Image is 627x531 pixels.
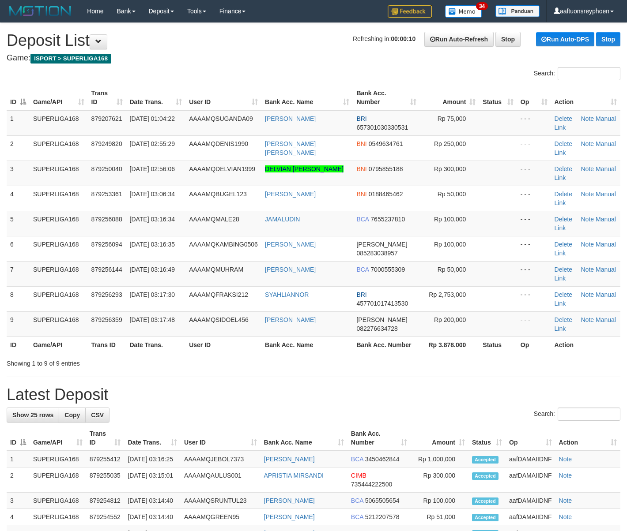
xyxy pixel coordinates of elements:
[351,497,363,504] span: BCA
[30,211,88,236] td: SUPERLIGA168
[581,216,594,223] a: Note
[356,266,369,273] span: BCA
[429,291,466,298] span: Rp 2,753,000
[353,35,415,42] span: Refreshing in:
[351,456,363,463] span: BCA
[30,186,88,211] td: SUPERLIGA168
[558,408,620,421] input: Search:
[189,266,243,273] span: AAAAMQMUHRAM
[130,216,175,223] span: [DATE] 03:16:34
[517,337,551,353] th: Op
[365,456,400,463] span: Copy 3450462844 to clipboard
[351,481,392,488] span: Copy 735444222500 to clipboard
[265,216,300,223] a: JAMALUDIN
[351,472,366,479] span: CIMB
[434,165,466,172] span: Rp 300,000
[555,115,616,131] a: Manual Link
[356,316,407,323] span: [PERSON_NAME]
[86,451,125,467] td: 879255412
[265,241,316,248] a: [PERSON_NAME]
[472,497,499,505] span: Accepted
[506,426,555,451] th: Op: activate to sort column ascending
[130,291,175,298] span: [DATE] 03:17:30
[124,509,180,525] td: [DATE] 03:14:40
[189,140,248,147] span: AAAAMQDENIS1990
[189,165,255,172] span: AAAAMQDELVIAN1999
[181,451,261,467] td: AAAAMQJEBOL7373
[124,451,180,467] td: [DATE] 03:16:25
[555,241,616,257] a: Manual Link
[479,85,517,110] th: Status: activate to sort column ascending
[189,191,247,198] span: AAAAMQBUGEL123
[581,165,594,172] a: Note
[261,426,347,451] th: Bank Acc. Name: activate to sort column ascending
[30,54,111,64] span: ISPORT > SUPERLIGA168
[189,241,258,248] span: AAAAMQKAMBING0506
[353,337,420,353] th: Bank Acc. Number
[555,426,620,451] th: Action: activate to sort column ascending
[30,337,88,353] th: Game/API
[353,85,420,110] th: Bank Acc. Number: activate to sort column ascending
[434,140,466,147] span: Rp 250,000
[181,467,261,493] td: AAAAMQAULUS001
[472,514,499,521] span: Accepted
[130,140,175,147] span: [DATE] 02:55:29
[30,135,88,161] td: SUPERLIGA168
[7,493,30,509] td: 3
[124,493,180,509] td: [DATE] 03:14:40
[264,513,315,520] a: [PERSON_NAME]
[356,115,366,122] span: BRI
[181,509,261,525] td: AAAAMQGREEN95
[7,286,30,311] td: 8
[265,165,344,172] a: DELVIAN [PERSON_NAME]
[356,291,366,298] span: BRI
[370,216,405,223] span: Copy 7655237810 to clipboard
[581,316,594,323] a: Note
[7,261,30,286] td: 7
[365,497,400,504] span: Copy 5065505654 to clipboard
[7,408,59,423] a: Show 25 rows
[86,467,125,493] td: 879255035
[424,32,494,47] a: Run Auto-Refresh
[356,216,369,223] span: BCA
[7,337,30,353] th: ID
[555,316,616,332] a: Manual Link
[126,337,186,353] th: Date Trans.
[472,456,499,464] span: Accepted
[555,316,572,323] a: Delete
[555,191,616,206] a: Manual Link
[181,493,261,509] td: AAAAMQSRUNTUL23
[555,191,572,198] a: Delete
[411,509,468,525] td: Rp 51,000
[411,451,468,467] td: Rp 1,000,000
[86,509,125,525] td: 879254552
[265,316,316,323] a: [PERSON_NAME]
[506,467,555,493] td: aafDAMAIIDNF
[7,236,30,261] td: 6
[356,300,408,307] span: Copy 457701017413530 to clipboard
[472,472,499,480] span: Accepted
[265,140,316,156] a: [PERSON_NAME] [PERSON_NAME]
[7,135,30,161] td: 2
[30,451,86,467] td: SUPERLIGA168
[351,513,363,520] span: BCA
[555,216,572,223] a: Delete
[581,266,594,273] a: Note
[434,241,466,248] span: Rp 100,000
[91,241,122,248] span: 879256094
[476,2,488,10] span: 34
[7,211,30,236] td: 5
[185,85,261,110] th: User ID: activate to sort column ascending
[555,165,616,181] a: Manual Link
[356,165,366,172] span: BNI
[264,497,315,504] a: [PERSON_NAME]
[434,316,466,323] span: Rp 200,000
[30,286,88,311] td: SUPERLIGA168
[555,140,572,147] a: Delete
[434,216,466,223] span: Rp 100,000
[411,467,468,493] td: Rp 300,000
[91,216,122,223] span: 879256088
[468,426,506,451] th: Status: activate to sort column ascending
[59,408,86,423] a: Copy
[581,140,594,147] a: Note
